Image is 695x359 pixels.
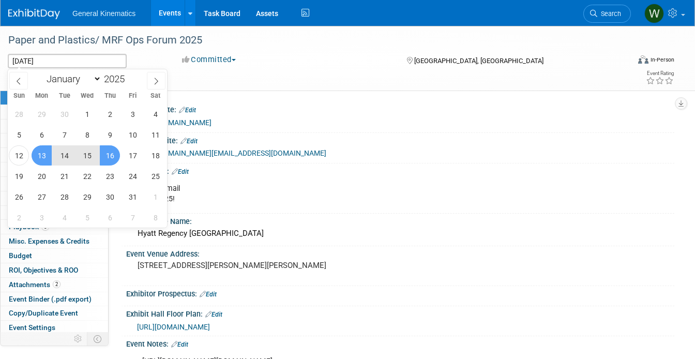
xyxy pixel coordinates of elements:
span: October 22, 2025 [77,166,97,186]
div: Portal Website: [126,133,674,146]
span: Budget [9,251,32,260]
span: October 4, 2025 [145,104,165,124]
div: Event Format [576,54,674,69]
span: Wed [76,93,99,99]
a: Attachments2 [1,278,108,292]
span: [GEOGRAPHIC_DATA], [GEOGRAPHIC_DATA] [414,57,543,65]
button: Committed [178,54,240,65]
span: Tue [53,93,76,99]
span: October 24, 2025 [123,166,143,186]
span: October 16, 2025 [100,145,120,166]
span: October 5, 2025 [9,125,29,145]
a: ROI, Objectives & ROO [1,263,108,277]
span: October 31, 2025 [123,187,143,207]
span: Fri [122,93,144,99]
select: Month [42,72,101,85]
span: October 12, 2025 [9,145,29,166]
span: October 15, 2025 [77,145,97,166]
span: November 5, 2025 [77,207,97,228]
a: Event Binder (.pdf export) [1,292,108,306]
a: Shipments1 [1,177,108,191]
span: October 17, 2025 [123,145,143,166]
a: Copy/Duplicate Event [1,306,108,320]
span: November 6, 2025 [100,207,120,228]
div: Event Venue Address: [126,246,674,259]
div: whits email GKc2025! [135,178,567,210]
span: October 18, 2025 [145,145,165,166]
span: October 26, 2025 [9,187,29,207]
div: Event Venue Name: [126,214,674,227]
td: Toggle Event Tabs [87,332,109,346]
a: [URL][DOMAIN_NAME] [137,323,210,331]
a: Staff2 [1,119,108,133]
a: Giveaways7 [1,162,108,176]
span: October 3, 2025 [123,104,143,124]
span: October 20, 2025 [32,166,52,186]
pre: [STREET_ADDRESS][PERSON_NAME][PERSON_NAME] [138,261,343,270]
span: Mon [31,93,53,99]
span: October 27, 2025 [32,187,52,207]
a: Travel Reservations [1,133,108,147]
span: October 6, 2025 [32,125,52,145]
span: Thu [99,93,122,99]
span: ROI, Objectives & ROO [9,266,78,274]
span: October 9, 2025 [100,125,120,145]
a: Edit [200,291,217,298]
a: Edit [171,341,188,348]
div: Event Rating [646,71,674,76]
a: Edit [179,107,196,114]
a: Event Information [1,91,108,104]
a: [URL][DOMAIN_NAME][EMAIL_ADDRESS][DOMAIN_NAME] [139,149,326,157]
a: Misc. Expenses & Credits [1,234,108,248]
span: November 8, 2025 [145,207,165,228]
td: Personalize Event Tab Strip [69,332,87,346]
span: October 21, 2025 [54,166,74,186]
input: Year [101,73,132,85]
span: November 3, 2025 [32,207,52,228]
a: Booth [1,105,108,119]
img: Format-Inperson.png [638,55,648,64]
a: Playbook5 [1,220,108,234]
div: Event Notes: [126,336,674,350]
span: Copy/Duplicate Event [9,309,78,317]
a: Tasks100% [1,206,108,220]
span: Sun [8,93,31,99]
div: Hyatt Regency [GEOGRAPHIC_DATA] [134,226,667,242]
a: Edit [205,311,222,318]
span: October 13, 2025 [32,145,52,166]
a: Asset Reservations2 [1,148,108,162]
span: November 1, 2025 [145,187,165,207]
div: Paper and Plastics/ MRF Ops Forum 2025 [5,31,617,50]
span: October 2, 2025 [100,104,120,124]
span: October 29, 2025 [77,187,97,207]
span: Event Settings [9,323,55,332]
a: Edit [172,168,189,175]
span: 2 [53,280,61,288]
span: Sat [144,93,167,99]
span: October 28, 2025 [54,187,74,207]
span: September 29, 2025 [32,104,52,124]
span: November 2, 2025 [9,207,29,228]
span: October 23, 2025 [100,166,120,186]
a: [URL][DOMAIN_NAME] [139,118,211,127]
div: Portal Login: [126,163,674,177]
img: Whitney Swanson [644,4,664,23]
div: In-Person [650,56,674,64]
span: September 28, 2025 [9,104,29,124]
a: Event Settings [1,321,108,335]
span: General Kinematics [72,9,135,18]
div: Exhibitor Prospectus: [126,286,674,300]
a: Edit [180,138,198,145]
div: Exhibit Hall Floor Plan: [126,306,674,320]
span: October 11, 2025 [145,125,165,145]
span: November 4, 2025 [54,207,74,228]
span: October 30, 2025 [100,187,120,207]
a: Sponsorships [1,191,108,205]
span: Misc. Expenses & Credits [9,237,89,245]
span: October 25, 2025 [145,166,165,186]
div: Event Website: [126,102,674,115]
span: 5 [41,223,49,231]
a: Budget [1,249,108,263]
span: October 8, 2025 [77,125,97,145]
